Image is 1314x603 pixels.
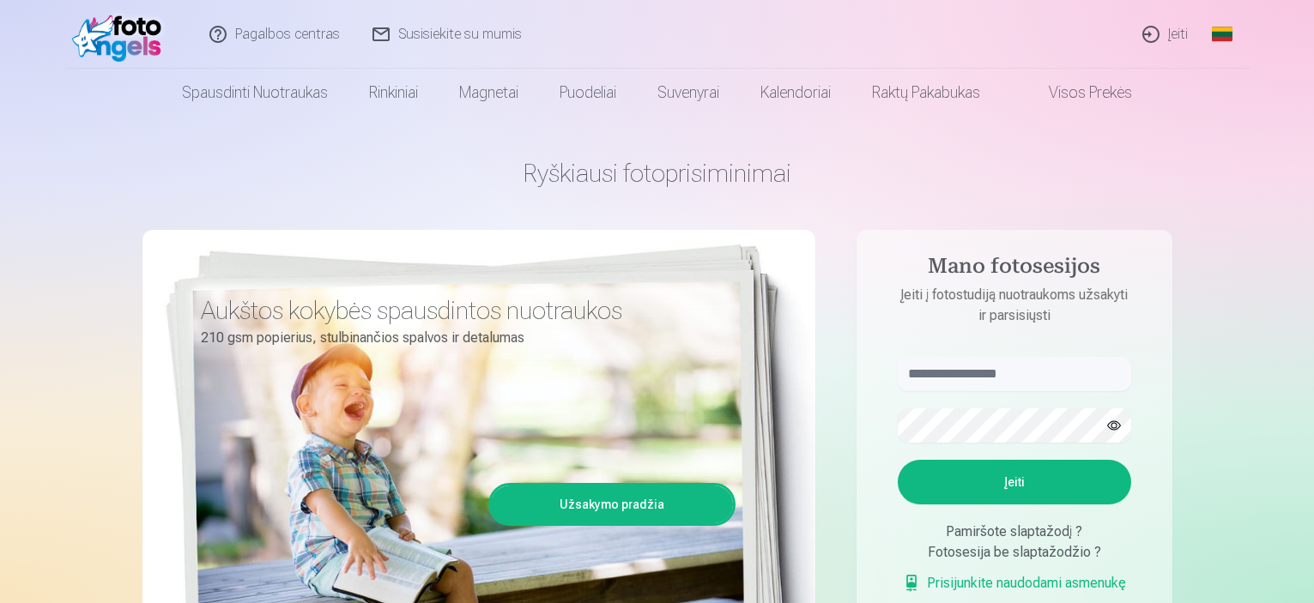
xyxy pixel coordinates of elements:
a: Kalendoriai [740,69,851,117]
img: /fa2 [72,7,171,62]
div: Pamiršote slaptažodį ? [898,522,1131,542]
a: Magnetai [439,69,539,117]
p: Įeiti į fotostudiją nuotraukoms užsakyti ir parsisiųsti [881,285,1148,326]
a: Prisijunkite naudodami asmenukę [903,573,1126,594]
a: Rinkiniai [348,69,439,117]
a: Užsakymo pradžia [491,485,733,523]
div: Fotosesija be slaptažodžio ? [898,542,1131,563]
a: Raktų pakabukas [851,69,1001,117]
h1: Ryškiausi fotoprisiminimai [142,158,1172,189]
p: 210 gsm popierius, stulbinančios spalvos ir detalumas [201,326,723,350]
a: Visos prekės [1001,69,1153,117]
a: Spausdinti nuotraukas [161,69,348,117]
h3: Aukštos kokybės spausdintos nuotraukos [201,295,723,326]
h4: Mano fotosesijos [881,254,1148,285]
button: Įeiti [898,460,1131,504]
a: Puodeliai [539,69,637,117]
a: Suvenyrai [637,69,740,117]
